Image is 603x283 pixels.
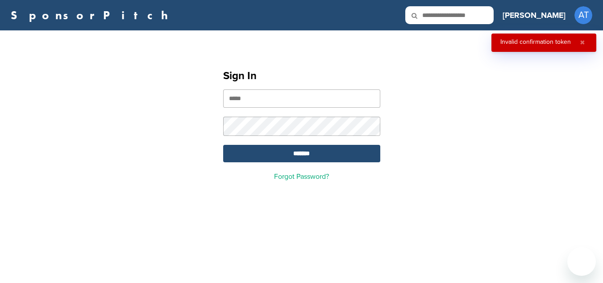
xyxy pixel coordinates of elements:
[11,9,174,21] a: SponsorPitch
[567,247,596,276] iframe: Bouton de lancement de la fenêtre de messagerie
[274,172,329,181] a: Forgot Password?
[574,6,592,24] span: AT
[503,9,566,21] h3: [PERSON_NAME]
[500,39,571,45] div: Invalid confirmation token
[223,68,380,84] h1: Sign In
[578,39,587,46] button: Close
[503,5,566,25] a: [PERSON_NAME]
